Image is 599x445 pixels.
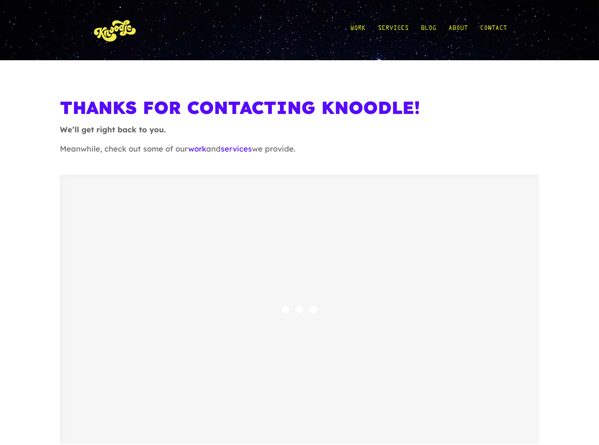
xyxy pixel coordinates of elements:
[448,12,468,48] a: About
[378,12,409,48] a: Services
[60,175,539,444] iframe: Knoodle Culture Video
[60,125,166,134] strong: We’ll get right back to you.
[421,12,436,48] a: Blog
[480,12,507,48] a: Contact
[221,144,252,153] a: services
[350,12,366,48] a: Work
[60,97,539,124] h1: Thanks For Contacting Knoodle!
[60,143,539,162] p: Meanwhile, check out some of our and we provide.
[188,144,206,153] a: work
[92,12,138,48] img: KnoLogo(yellow)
